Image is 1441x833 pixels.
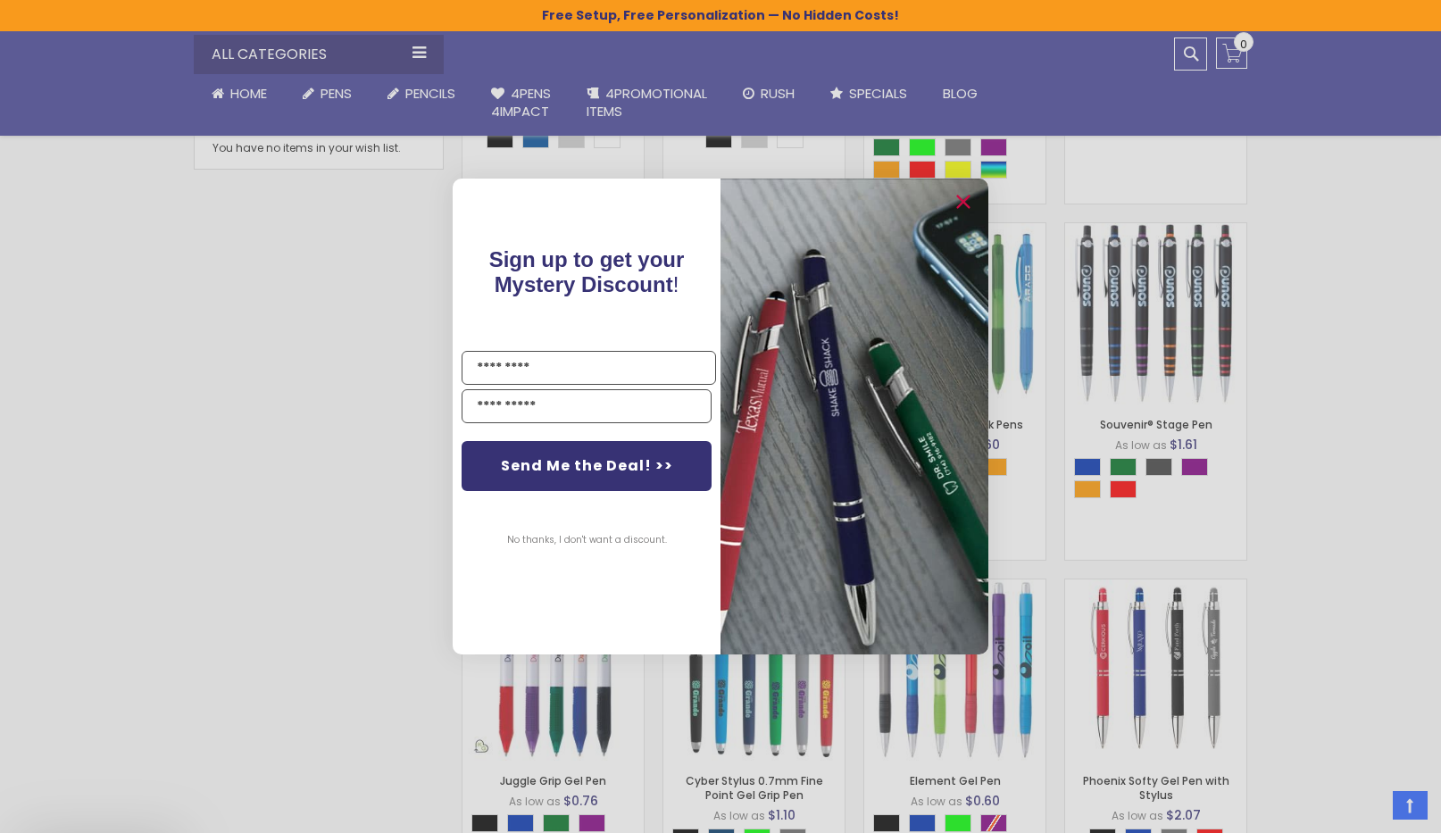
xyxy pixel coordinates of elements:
[1294,785,1441,833] iframe: Google Customer Reviews
[489,247,685,296] span: !
[720,179,988,654] img: pop-up-image
[462,441,712,491] button: Send Me the Deal! >>
[498,518,676,562] button: No thanks, I don't want a discount.
[489,247,685,296] span: Sign up to get your Mystery Discount
[949,187,978,216] button: Close dialog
